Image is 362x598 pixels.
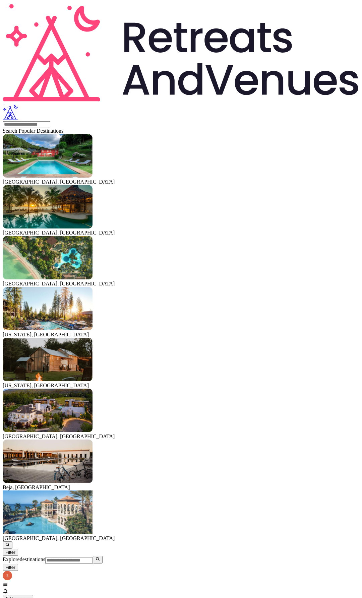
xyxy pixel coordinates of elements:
span: Filter [5,565,15,570]
div: Search Popular Destinations [3,128,359,134]
svg: Retreats and Venues company logo [3,3,359,103]
button: Filter [3,549,18,556]
img: Visit venues for California, USA [3,287,93,330]
img: Visit venues for Canarias, Spain [3,490,93,534]
img: Visit venues for Beja, Portugal [3,440,93,483]
div: [GEOGRAPHIC_DATA], [GEOGRAPHIC_DATA] [3,281,359,287]
button: Filter [3,564,18,571]
div: Visit venues for New York, USA [3,338,359,389]
div: [GEOGRAPHIC_DATA], [GEOGRAPHIC_DATA] [3,230,359,236]
div: Beja, [GEOGRAPHIC_DATA] [3,484,359,490]
div: Visit venues for Riviera Maya, Mexico [3,185,359,236]
div: Visit venues for Beja, Portugal [3,440,359,490]
div: Visit venues for California, USA [3,287,359,338]
div: [US_STATE], [GEOGRAPHIC_DATA] [3,383,359,389]
div: Visit venues for Napa Valley, USA [3,389,359,440]
img: Visit venues for Toscana, Italy [3,134,93,178]
img: Visit venues for Riviera Maya, Mexico [3,185,93,228]
a: Visit the homepage [3,98,359,121]
img: Visit venues for New York, USA [3,338,93,381]
div: [GEOGRAPHIC_DATA], [GEOGRAPHIC_DATA] [3,179,359,185]
div: Visit venues for Canarias, Spain [3,490,359,541]
div: [US_STATE], [GEOGRAPHIC_DATA] [3,332,359,338]
label: Explore destinations [3,557,45,562]
div: Visit venues for Toscana, Italy [3,134,359,185]
img: Visit venues for Indonesia, Bali [3,236,93,279]
img: Visit venues for Napa Valley, USA [3,389,93,432]
img: sanatogaspring [3,571,12,580]
div: Visit venues for Indonesia, Bali [3,236,359,287]
div: [GEOGRAPHIC_DATA], [GEOGRAPHIC_DATA] [3,434,359,440]
div: [GEOGRAPHIC_DATA], [GEOGRAPHIC_DATA] [3,535,359,541]
span: Filter [5,550,15,555]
